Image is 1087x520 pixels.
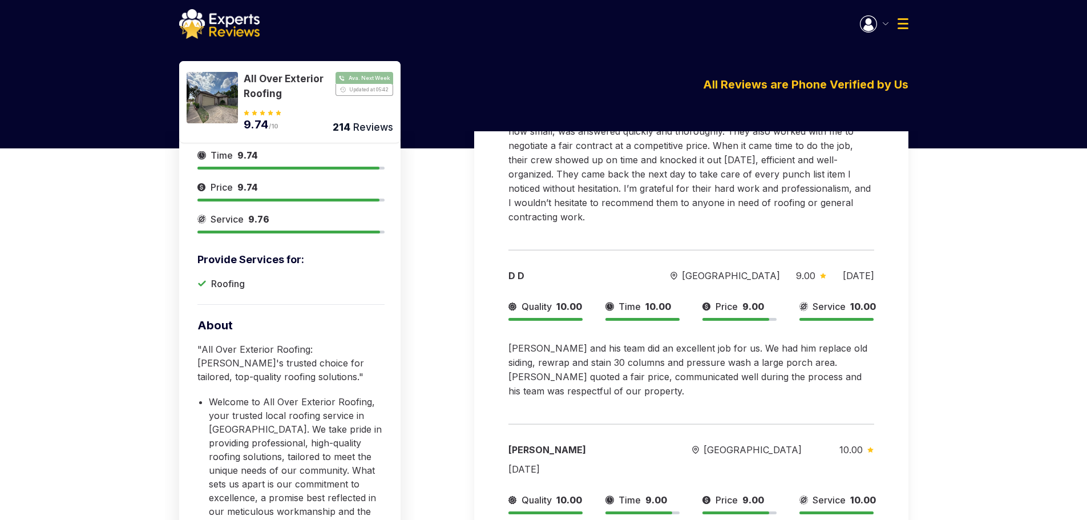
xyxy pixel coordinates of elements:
span: Quality [522,493,552,507]
span: Service [211,212,244,226]
span: Service [813,493,846,507]
img: slider icon [670,272,677,280]
img: slider icon [702,493,711,507]
span: 9.00 [796,270,815,281]
span: 9.00 [742,301,764,312]
img: Menu Icon [860,15,877,33]
span: Quality [522,300,552,313]
span: Reviews [350,121,393,133]
img: slider icon [197,180,206,194]
span: 9.00 [742,494,764,506]
span: Time [619,300,641,313]
img: slider icon [605,493,614,507]
p: Provide Services for: [197,252,385,268]
span: 9.74 [237,182,258,193]
img: logo [179,9,260,39]
span: Price [716,493,738,507]
img: slider icon [197,148,206,162]
span: 10.00 [850,301,876,312]
span: Price [211,180,233,194]
span: Service [813,300,846,313]
span: Price [716,300,738,313]
img: slider icon [508,300,517,313]
img: Menu Icon [883,22,888,25]
div: [DATE] [508,462,540,476]
p: All Reviews are Phone Verified by Us [703,76,908,93]
span: 9.74 [237,150,258,161]
span: [PERSON_NAME] and his team did an excellent job for us. We had him replace old siding, rewrap and... [508,342,867,397]
div: [DATE] [843,269,874,283]
span: 10.00 [556,494,582,506]
p: About [197,317,385,333]
span: 9.76 [248,213,269,225]
img: Menu Icon [898,18,908,29]
span: Time [211,148,233,162]
img: slider icon [702,300,711,313]
div: [PERSON_NAME] [508,443,654,457]
div: ; [179,61,401,75]
span: 214 [333,121,350,133]
img: slider icon [197,212,206,226]
img: slider icon [508,493,517,507]
span: From start to finish, All Over Roofing was easy to work with. They were prompt, responsive, and p... [508,97,873,223]
img: slider icon [799,300,808,313]
span: 10.00 [850,494,876,506]
img: slider icon [820,273,826,279]
span: 10.00 [556,301,582,312]
div: D D [508,269,654,283]
span: [GEOGRAPHIC_DATA] [704,443,802,457]
p: Roofing [211,277,245,291]
span: 10.00 [839,444,863,455]
img: slider icon [867,447,874,453]
span: /10 [269,123,279,130]
span: 9.00 [645,494,667,506]
img: 175465740979750.jpeg [187,72,238,123]
span: 10.00 [645,301,671,312]
img: slider icon [799,493,808,507]
span: [GEOGRAPHIC_DATA] [682,269,780,283]
span: Time [619,493,641,507]
img: slider icon [692,446,699,454]
span: 9.74 [244,118,269,131]
p: "All Over Exterior Roofing: [PERSON_NAME]'s trusted choice for tailored, top-quality roofing solu... [197,342,385,384]
img: slider icon [605,300,614,313]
